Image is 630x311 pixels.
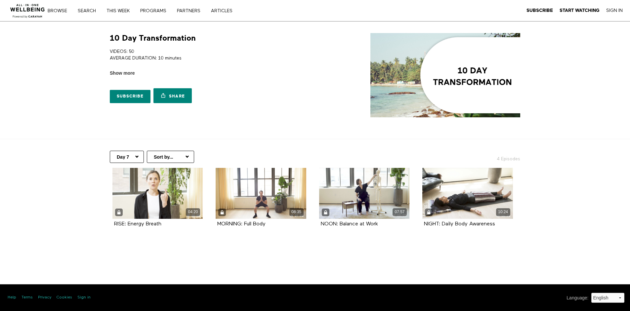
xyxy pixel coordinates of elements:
a: Cookies [57,295,72,300]
a: ARTICLES [209,9,239,13]
a: Browse [45,9,74,13]
a: RISE: Energy Breath [114,221,161,226]
a: THIS WEEK [104,9,137,13]
img: 10 Day Transformation [370,33,520,117]
a: Subscribe [110,90,150,103]
span: Show more [110,70,135,77]
a: MORNING: Full Body 08:35 [216,168,306,219]
a: Help [8,295,16,300]
strong: Start Watching [560,8,600,13]
a: Search [75,9,103,13]
a: Terms [21,295,33,300]
a: Start Watching [560,8,600,14]
a: NOON: Balance at Work [321,221,378,226]
strong: Subscribe [526,8,553,13]
label: Language : [567,294,588,301]
a: NOON: Balance at Work 07:57 [319,168,410,219]
div: 08:35 [289,208,304,216]
a: NIGHT: Daily Body Awareness 10:24 [422,168,513,219]
a: Share [153,88,192,103]
h2: 4 Episodes [450,151,524,162]
a: PARTNERS [175,9,207,13]
h1: 10 Day Transformation [110,33,196,43]
a: Sign in [77,295,91,300]
div: 04:20 [186,208,200,216]
a: MORNING: Full Body [217,221,266,226]
p: VIDEOS: 50 AVERAGE DURATION: 10 minutes [110,48,313,62]
a: PROGRAMS [138,9,173,13]
nav: Primary [52,7,246,14]
a: Subscribe [526,8,553,14]
div: 10:24 [496,208,510,216]
a: RISE: Energy Breath 04:20 [112,168,203,219]
a: NIGHT: Daily Body Awareness [424,221,495,226]
div: 07:57 [393,208,407,216]
a: Privacy [38,295,51,300]
a: Sign In [606,8,623,14]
